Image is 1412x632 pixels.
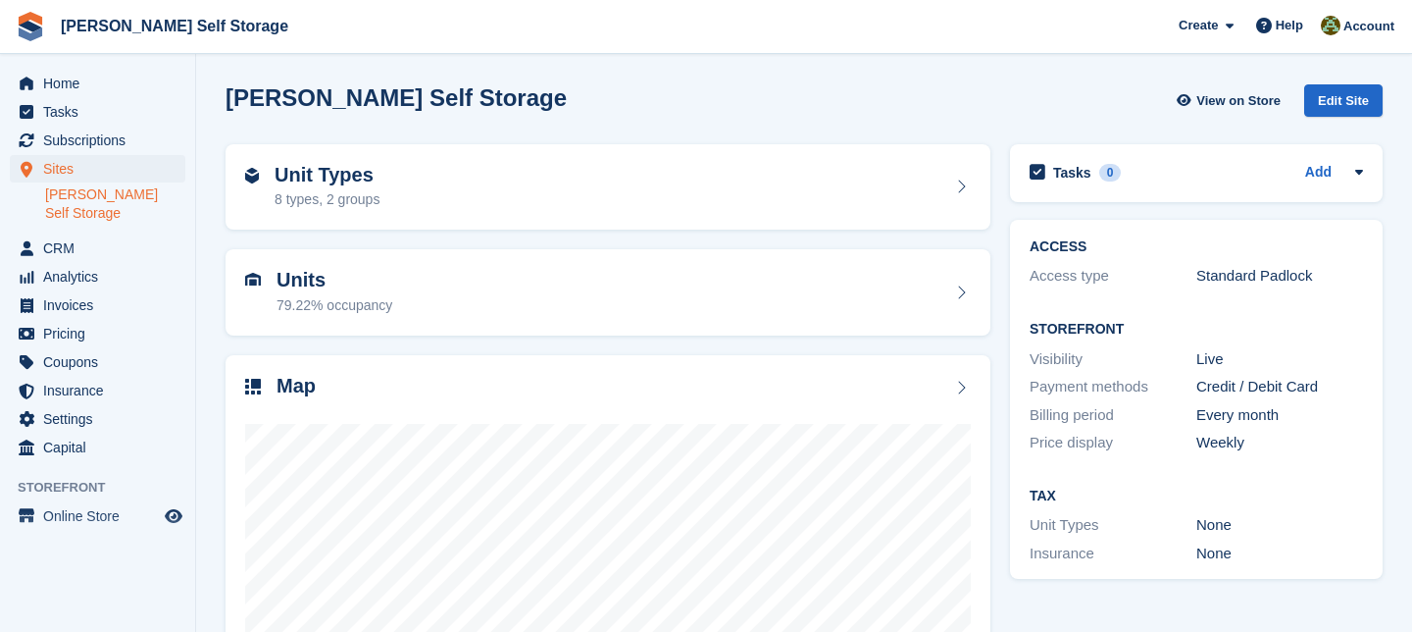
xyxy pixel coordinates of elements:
span: Settings [43,405,161,433]
div: Weekly [1196,432,1363,454]
div: Visibility [1030,348,1196,371]
h2: Tasks [1053,164,1091,182]
div: Price display [1030,432,1196,454]
h2: Storefront [1030,322,1363,338]
a: Preview store [162,504,185,528]
span: Pricing [43,320,161,347]
a: Units 79.22% occupancy [226,249,990,336]
a: Edit Site [1304,84,1383,125]
div: Edit Site [1304,84,1383,117]
div: Unit Types [1030,514,1196,537]
span: Insurance [43,377,161,404]
h2: Tax [1030,489,1363,504]
a: menu [10,98,185,126]
img: stora-icon-8386f47178a22dfd0bd8f6a31ec36ba5ce8667c1dd55bd0f319d3a0aa187defe.svg [16,12,45,41]
div: Access type [1030,265,1196,288]
a: Add [1305,162,1332,184]
span: Capital [43,434,161,461]
div: None [1196,514,1363,537]
a: menu [10,320,185,347]
a: [PERSON_NAME] Self Storage [45,185,185,223]
div: Credit / Debit Card [1196,376,1363,398]
a: Unit Types 8 types, 2 groups [226,144,990,231]
h2: [PERSON_NAME] Self Storage [226,84,567,111]
span: Create [1179,16,1218,35]
div: Insurance [1030,543,1196,565]
span: Subscriptions [43,127,161,154]
a: menu [10,235,185,262]
a: View on Store [1174,84,1288,117]
div: None [1196,543,1363,565]
span: Sites [43,155,161,183]
span: Home [43,70,161,97]
span: Analytics [43,263,161,290]
a: menu [10,377,185,404]
div: 0 [1099,164,1122,182]
a: menu [10,434,185,461]
a: menu [10,127,185,154]
div: Live [1196,348,1363,371]
h2: Units [277,269,392,291]
h2: ACCESS [1030,239,1363,255]
a: [PERSON_NAME] Self Storage [53,10,296,42]
img: unit-type-icn-2b2737a686de81e16bb02015468b77c625bbabd49415b5ef34ead5e3b44a266d.svg [245,168,259,184]
span: Tasks [43,98,161,126]
h2: Unit Types [275,164,379,186]
div: 8 types, 2 groups [275,189,379,210]
a: menu [10,405,185,433]
span: Storefront [18,478,195,498]
img: unit-icn-7be61d7bf1b0ce9d3e12c5938cc71ed9869f7b940bace4675aadf7bd6d80202e.svg [245,273,261,287]
span: Account [1343,17,1394,36]
a: menu [10,70,185,97]
span: Invoices [43,291,161,319]
h2: Map [277,375,316,397]
a: menu [10,502,185,530]
a: menu [10,348,185,376]
div: Payment methods [1030,376,1196,398]
span: Online Store [43,502,161,530]
div: Billing period [1030,404,1196,427]
span: CRM [43,235,161,262]
span: Coupons [43,348,161,376]
img: map-icn-33ee37083ee616e46c38cad1a60f524a97daa1e2b2c8c0bc3eb3415660979fc1.svg [245,379,261,395]
div: 79.22% occupancy [277,295,392,316]
span: View on Store [1196,91,1281,111]
a: menu [10,155,185,183]
img: Karl [1321,16,1340,35]
div: Standard Padlock [1196,265,1363,288]
span: Help [1276,16,1303,35]
a: menu [10,291,185,319]
div: Every month [1196,404,1363,427]
a: menu [10,263,185,290]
